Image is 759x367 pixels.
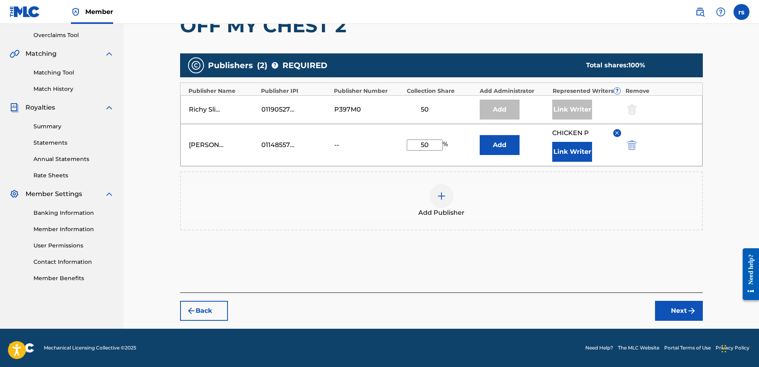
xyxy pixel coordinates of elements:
img: remove-from-list-button [614,130,620,136]
div: Represented Writers [553,87,622,95]
div: Remove [626,87,694,95]
a: Member Benefits [33,274,114,283]
a: Portal Terms of Use [664,344,711,351]
a: Match History [33,85,114,93]
iframe: Resource Center [737,242,759,306]
span: REQUIRED [282,59,328,71]
a: Overclaims Tool [33,31,114,39]
img: expand [104,189,114,199]
span: Member Settings [25,189,82,199]
div: User Menu [734,4,749,20]
a: The MLC Website [618,344,659,351]
span: ? [614,88,620,94]
img: expand [104,103,114,112]
button: Link Writer [552,142,592,162]
img: f7272a7cc735f4ea7f67.svg [687,306,696,316]
a: Public Search [692,4,708,20]
div: Collection Share [407,87,476,95]
a: Statements [33,139,114,147]
div: Publisher IPI [261,87,330,95]
span: ( 2 ) [257,59,267,71]
div: Help [713,4,729,20]
div: Add Administrator [480,87,549,95]
img: Member Settings [10,189,19,199]
span: CHICKEN P [552,128,589,138]
img: Matching [10,49,20,59]
span: 100 % [628,61,645,69]
button: Back [180,301,228,321]
span: Mechanical Licensing Collective © 2025 [44,344,136,351]
div: Publisher Number [334,87,403,95]
button: Add [480,135,520,155]
a: Annual Statements [33,155,114,163]
a: Privacy Policy [716,344,749,351]
img: 7ee5dd4eb1f8a8e3ef2f.svg [186,306,196,316]
div: Drag [722,337,726,361]
span: % [443,139,450,151]
span: Add Publisher [418,208,465,218]
img: 12a2ab48e56ec057fbd8.svg [628,140,636,150]
a: Contact Information [33,258,114,266]
img: publishers [191,61,201,70]
a: Need Help? [585,344,613,351]
a: User Permissions [33,241,114,250]
a: Rate Sheets [33,171,114,180]
iframe: Chat Widget [719,329,759,367]
a: Summary [33,122,114,131]
img: logo [10,343,34,353]
img: Top Rightsholder [71,7,80,17]
button: Next [655,301,703,321]
img: MLC Logo [10,6,40,18]
div: Publisher Name [188,87,257,95]
a: Member Information [33,225,114,234]
span: Royalties [25,103,55,112]
img: add [437,191,446,201]
img: Royalties [10,103,19,112]
span: ? [272,62,278,69]
img: search [695,7,705,17]
img: help [716,7,726,17]
div: Total shares: [586,61,687,70]
span: Member [85,7,113,16]
span: Matching [25,49,57,59]
span: Publishers [208,59,253,71]
h1: OFF MY CHEST 2 [180,14,703,37]
a: Banking Information [33,209,114,217]
img: expand [104,49,114,59]
a: Matching Tool [33,69,114,77]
